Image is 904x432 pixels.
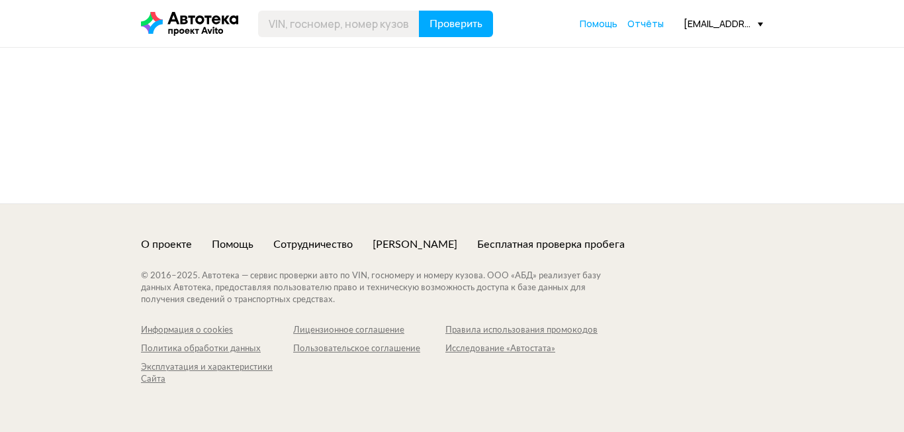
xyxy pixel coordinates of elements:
a: Политика обработки данных [141,343,293,355]
div: © 2016– 2025 . Автотека — сервис проверки авто по VIN, госномеру и номеру кузова. ООО «АБД» реали... [141,270,627,306]
a: Эксплуатация и характеристики Сайта [141,362,293,386]
span: Проверить [429,19,482,29]
a: О проекте [141,237,192,252]
input: VIN, госномер, номер кузова [258,11,420,37]
a: Исследование «Автостата» [445,343,598,355]
button: Проверить [419,11,493,37]
a: Пользовательское соглашение [293,343,445,355]
a: Информация о cookies [141,325,293,337]
a: Помощь [580,17,617,30]
a: Правила использования промокодов [445,325,598,337]
a: [PERSON_NAME] [373,237,457,252]
div: [EMAIL_ADDRESS][DOMAIN_NAME] [684,17,763,30]
a: Сотрудничество [273,237,353,252]
a: Помощь [212,237,253,252]
a: Отчёты [627,17,664,30]
a: Бесплатная проверка пробега [477,237,625,252]
a: Лицензионное соглашение [293,325,445,337]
